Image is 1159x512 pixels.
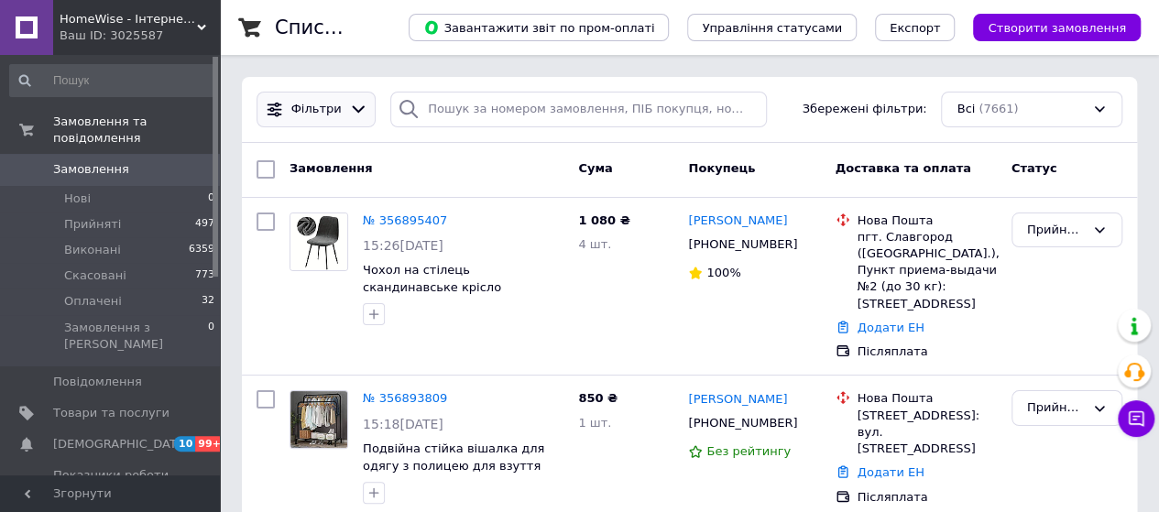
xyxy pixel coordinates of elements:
[423,19,654,36] span: Завантажити звіт по пром-оплаті
[60,11,197,27] span: HomeWise - Інтернет магазин товарів для дому
[706,444,791,458] span: Без рейтингу
[858,390,997,407] div: Нова Пошта
[202,293,214,310] span: 32
[409,14,669,41] button: Завантажити звіт по пром-оплаті
[9,64,216,97] input: Пошук
[1118,400,1154,437] button: Чат з покупцем
[174,436,195,452] span: 10
[858,465,924,479] a: Додати ЕН
[53,374,142,390] span: Повідомлення
[803,101,927,118] span: Збережені фільтри:
[53,436,189,452] span: [DEMOGRAPHIC_DATA]
[688,416,797,430] span: [PHONE_NUMBER]
[836,161,971,175] span: Доставка та оплата
[1011,161,1057,175] span: Статус
[64,216,121,233] span: Прийняті
[363,441,544,507] a: Подвійна стійка вішалка для одягу з полицею для взуття Loft Rack black сталева підлогова Чорний
[290,391,347,448] img: Фото товару
[290,212,348,271] a: Фото товару
[189,242,214,258] span: 6359
[275,16,461,38] h1: Список замовлень
[688,212,787,230] a: [PERSON_NAME]
[53,405,169,421] span: Товари та послуги
[955,20,1141,34] a: Створити замовлення
[208,191,214,207] span: 0
[688,391,787,409] a: [PERSON_NAME]
[578,161,612,175] span: Cума
[53,114,220,147] span: Замовлення та повідомлення
[1027,398,1085,418] div: Прийнято
[208,320,214,353] span: 0
[706,266,740,279] span: 100%
[363,238,443,253] span: 15:26[DATE]
[64,320,208,353] span: Замовлення з [PERSON_NAME]
[195,216,214,233] span: 497
[687,14,857,41] button: Управління статусами
[875,14,956,41] button: Експорт
[988,21,1126,35] span: Створити замовлення
[64,293,122,310] span: Оплачені
[858,489,997,506] div: Післяплата
[290,161,372,175] span: Замовлення
[1027,221,1085,240] div: Прийнято
[363,213,447,227] a: № 356895407
[60,27,220,44] div: Ваш ID: 3025587
[578,391,618,405] span: 850 ₴
[290,213,346,270] img: Фото товару
[688,237,797,251] span: [PHONE_NUMBER]
[53,467,169,500] span: Показники роботи компанії
[53,161,129,178] span: Замовлення
[195,267,214,284] span: 773
[702,21,842,35] span: Управління статусами
[973,14,1141,41] button: Створити замовлення
[858,343,997,360] div: Післяплата
[858,321,924,334] a: Додати ЕН
[979,102,1018,115] span: (7661)
[64,191,91,207] span: Нові
[578,416,611,430] span: 1 шт.
[578,213,629,227] span: 1 080 ₴
[890,21,941,35] span: Експорт
[858,408,997,458] div: [STREET_ADDRESS]: вул. [STREET_ADDRESS]
[363,417,443,431] span: 15:18[DATE]
[390,92,767,127] input: Пошук за номером замовлення, ПІБ покупця, номером телефону, Email, номером накладної
[957,101,975,118] span: Всі
[64,242,121,258] span: Виконані
[578,237,611,251] span: 4 шт.
[363,263,560,328] a: Чохол на стілець скандинавське крісло бархатний велюр Сірий розмір: L
[195,436,225,452] span: 99+
[64,267,126,284] span: Скасовані
[858,229,997,312] div: пгт. Славгород ([GEOGRAPHIC_DATA].), Пункт приема-выдачи №2 (до 30 кг): [STREET_ADDRESS]
[290,390,348,449] a: Фото товару
[858,212,997,229] div: Нова Пошта
[291,101,342,118] span: Фільтри
[363,391,447,405] a: № 356893809
[688,161,755,175] span: Покупець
